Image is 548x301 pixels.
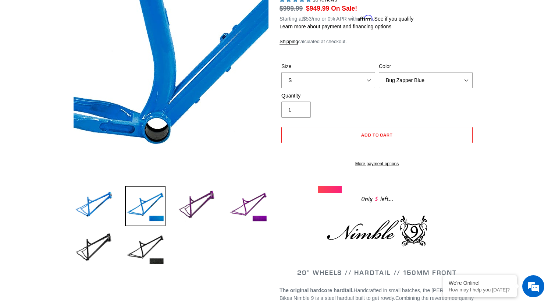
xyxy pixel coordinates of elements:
[280,38,474,45] div: calculated at checkout.
[318,193,436,204] div: Only left...
[177,186,217,226] img: Load image into Gallery viewer, NIMBLE 9 - Frameset
[121,4,138,21] div: Minimize live chat window
[281,160,473,167] a: More payment options
[74,229,114,269] img: Load image into Gallery viewer, NIMBLE 9 - Frameset
[280,287,353,293] strong: The original hardcore hardtail.
[280,39,298,45] a: Shipping
[280,13,413,23] p: Starting at /mo or 0% APR with .
[125,229,166,269] img: Load image into Gallery viewer, NIMBLE 9 - Frameset
[74,186,114,226] img: Load image into Gallery viewer, NIMBLE 9 - Frameset
[357,15,373,21] span: Affirm
[306,5,329,12] span: $949.99
[331,4,357,13] span: On Sale!
[49,41,135,51] div: Chat with us now
[280,287,474,301] span: Handcrafted in small batches, the [PERSON_NAME] Bikes Nimble 9 is a steel hardtail built to get r...
[303,16,312,22] span: $53
[24,37,42,55] img: d_696896380_company_1647369064580_696896380
[4,201,140,227] textarea: Type your message and hit 'Enter'
[8,40,19,52] div: Navigation go back
[228,186,268,226] img: Load image into Gallery viewer, NIMBLE 9 - Frameset
[361,132,393,138] span: Add to cart
[280,5,303,12] s: $999.99
[449,280,511,286] div: We're Online!
[297,268,457,277] span: 29" WHEELS // HARDTAIL // 150MM FRONT
[281,127,473,143] button: Add to cart
[281,63,375,70] label: Size
[373,195,380,204] span: 5
[125,186,166,226] img: Load image into Gallery viewer, NIMBLE 9 - Frameset
[379,63,473,70] label: Color
[280,24,391,29] a: Learn more about payment and financing options
[449,287,511,293] p: How may I help you today?
[281,92,375,100] label: Quantity
[43,93,102,167] span: We're online!
[374,16,414,22] a: See if you qualify - Learn more about Affirm Financing (opens in modal)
